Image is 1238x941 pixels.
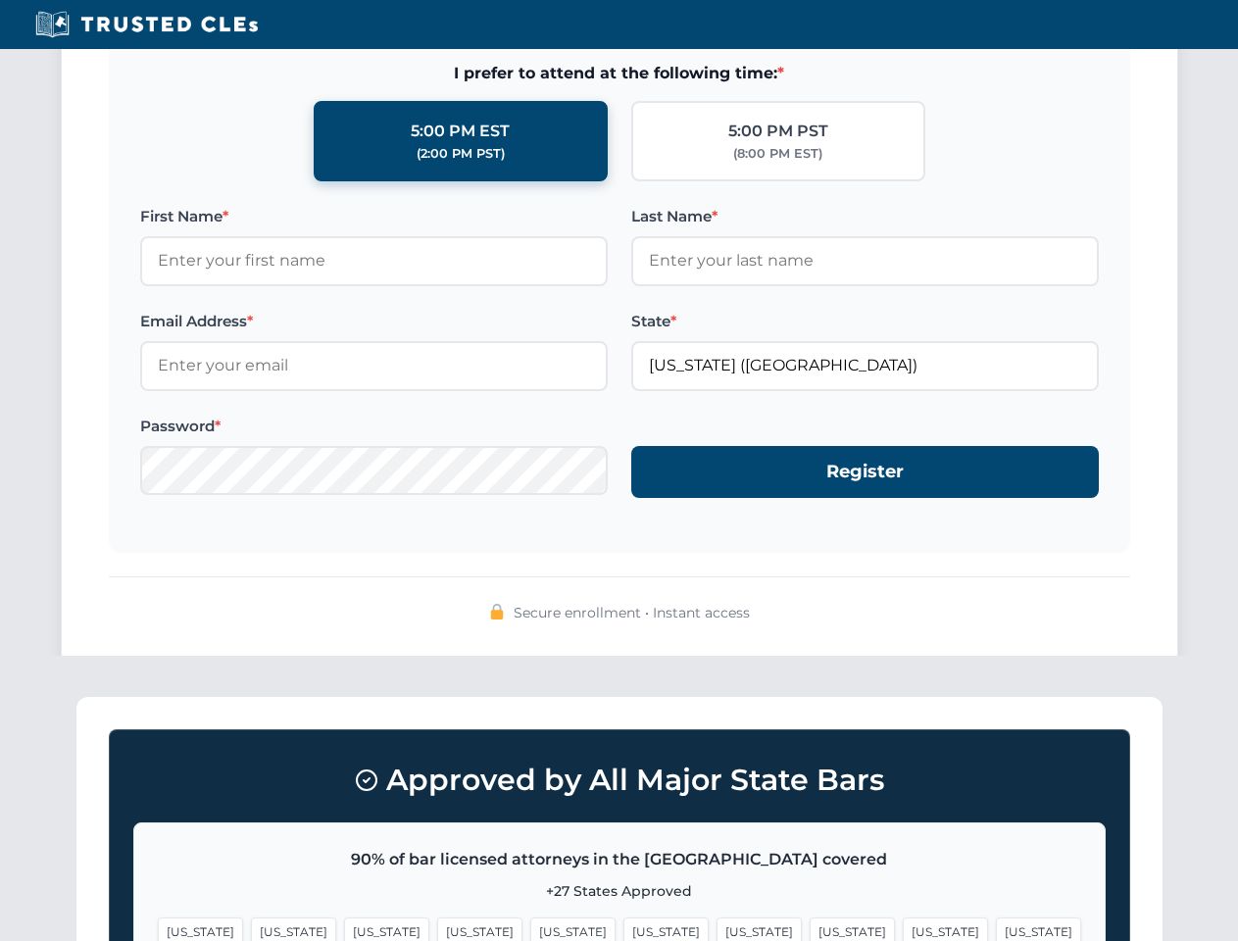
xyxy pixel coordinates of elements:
[140,205,608,228] label: First Name
[728,119,828,144] div: 5:00 PM PST
[29,10,264,39] img: Trusted CLEs
[411,119,510,144] div: 5:00 PM EST
[140,415,608,438] label: Password
[489,604,505,619] img: 🔒
[140,341,608,390] input: Enter your email
[733,144,822,164] div: (8:00 PM EST)
[631,341,1099,390] input: Florida (FL)
[631,236,1099,285] input: Enter your last name
[631,205,1099,228] label: Last Name
[140,310,608,333] label: Email Address
[514,602,750,623] span: Secure enrollment • Instant access
[417,144,505,164] div: (2:00 PM PST)
[158,847,1081,872] p: 90% of bar licensed attorneys in the [GEOGRAPHIC_DATA] covered
[631,310,1099,333] label: State
[631,446,1099,498] button: Register
[133,754,1106,807] h3: Approved by All Major State Bars
[140,236,608,285] input: Enter your first name
[158,880,1081,902] p: +27 States Approved
[140,61,1099,86] span: I prefer to attend at the following time:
